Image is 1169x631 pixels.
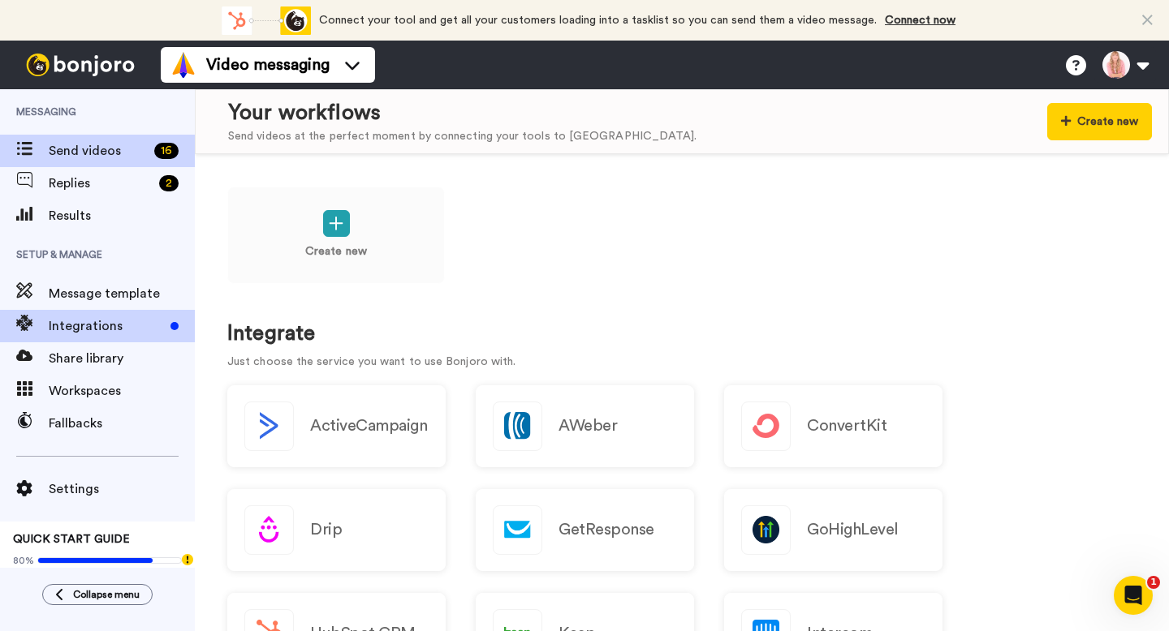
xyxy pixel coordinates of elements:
a: Connect now [885,15,955,26]
button: Collapse menu [42,584,153,605]
button: Create new [1047,103,1152,140]
h2: ActiveCampaign [310,417,427,435]
h2: GoHighLevel [807,521,899,539]
span: Replies [49,174,153,193]
a: GoHighLevel [724,489,943,571]
span: Results [49,206,195,225]
img: logo_getresponse.svg [494,506,541,554]
span: 80% [13,554,34,567]
div: Your workflows [228,98,697,128]
span: Collapse menu [73,588,140,601]
span: Integrations [49,316,164,336]
span: Connect your tool and get all your customers loading into a tasklist so you can send them a video... [319,15,877,26]
div: Tooltip anchor [180,552,195,567]
h2: GetResponse [559,521,654,539]
p: Create new [305,243,367,260]
iframe: Intercom live chat [1114,576,1153,615]
img: logo_drip.svg [245,506,293,554]
a: GetResponse [476,489,694,571]
h2: AWeber [559,417,617,435]
button: ActiveCampaign [227,385,446,467]
span: Fallbacks [49,414,195,433]
span: Share library [49,349,195,368]
div: Send videos at the perfect moment by connecting your tools to [GEOGRAPHIC_DATA]. [228,128,697,145]
span: Message template [49,284,195,303]
div: 16 [154,143,179,159]
span: QUICK START GUIDE [13,534,130,545]
img: logo_aweber.svg [494,402,541,450]
span: Send videos [49,141,148,161]
div: 2 [159,175,179,191]
h2: ConvertKit [807,417,886,435]
span: 1 [1147,576,1160,589]
div: animation [222,6,311,35]
img: vm-color.svg [170,52,196,78]
img: logo_activecampaign.svg [245,402,293,450]
p: Just choose the service you want to use Bonjoro with. [227,354,1137,371]
a: Drip [227,489,446,571]
span: Workspaces [49,381,195,401]
a: ConvertKit [724,385,943,467]
h1: Integrate [227,322,1137,346]
a: AWeber [476,385,694,467]
img: logo_convertkit.svg [742,402,790,450]
img: logo_gohighlevel.png [742,506,790,554]
h2: Drip [310,521,342,539]
span: Settings [49,479,195,499]
img: bj-logo-header-white.svg [19,54,141,76]
span: Video messaging [206,54,330,76]
a: Create new [227,187,445,284]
